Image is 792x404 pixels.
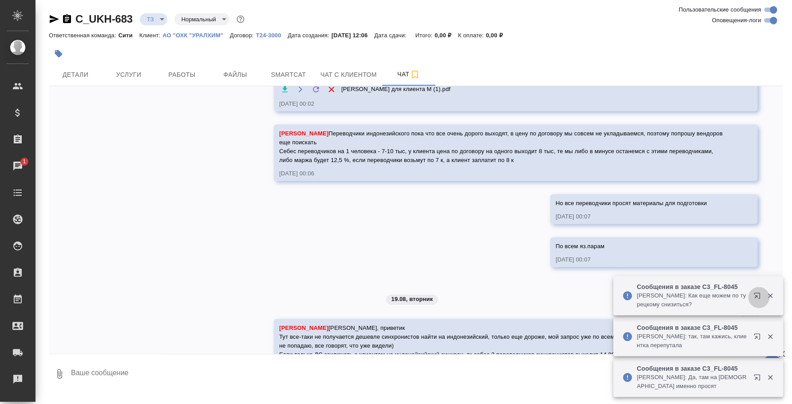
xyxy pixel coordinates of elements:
[678,5,761,14] span: Пользовательские сообщения
[415,32,434,39] p: Итого:
[179,16,219,23] button: Нормальный
[107,69,150,80] span: Услуги
[341,85,450,94] span: [PERSON_NAME] для клиента М (1).pdf
[2,155,33,177] a: 1
[279,84,290,95] button: Скачать
[288,32,331,39] p: Дата создания:
[140,13,167,25] div: ТЗ
[235,13,246,25] button: Доп статусы указывают на важность/срочность заказа
[256,31,288,39] a: Т24-3000
[75,13,133,25] a: C_UKH-683
[279,99,726,108] div: [DATE] 00:02
[761,373,779,381] button: Закрыть
[486,32,509,39] p: 0,00 ₽
[331,32,374,39] p: [DATE] 12:06
[174,13,229,25] div: ТЗ
[214,69,256,80] span: Файлы
[144,16,157,23] button: ТЗ
[49,44,68,63] button: Добавить тэг
[326,84,337,95] button: Удалить файл
[556,243,604,250] span: По всем яз.парам
[458,32,486,39] p: К оплате:
[748,328,769,349] button: Открыть в новой вкладке
[410,69,420,80] svg: Подписаться
[761,292,779,300] button: Закрыть
[279,130,724,163] span: Переводчики индонезийского пока что все очень дорого выходят, в цену по договору мы совсем не укл...
[162,31,230,39] a: АО "ОХК "УРАЛХИМ"
[712,16,761,25] span: Оповещения-логи
[374,32,408,39] p: Дата сдачи:
[62,14,72,24] button: Скопировать ссылку
[49,14,59,24] button: Скопировать ссылку для ЯМессенджера
[637,323,748,332] p: Сообщения в заказе C3_FL-8045
[748,368,769,390] button: Открыть в новой вкладке
[556,255,726,264] div: [DATE] 00:07
[162,32,230,39] p: АО "ОХК "УРАЛХИМ"
[556,200,707,206] span: Но все переводчики просят материалы для подготовки
[387,69,430,80] span: Чат
[295,84,306,95] button: Открыть на драйве
[556,212,726,221] div: [DATE] 00:07
[391,295,433,304] p: 19.08, вторник
[256,32,288,39] p: Т24-3000
[161,69,203,80] span: Работы
[637,282,748,291] p: Сообщения в заказе C3_FL-8045
[279,169,726,178] div: [DATE] 00:06
[637,364,748,373] p: Сообщения в заказе C3_FL-8045
[54,69,97,80] span: Детали
[637,291,748,309] p: [PERSON_NAME]: Как еще можем по турецкому снизиться?
[230,32,256,39] p: Договор:
[17,157,31,166] span: 1
[139,32,162,39] p: Клиент:
[748,287,769,308] button: Открыть в новой вкладке
[279,130,328,137] span: [PERSON_NAME]
[434,32,458,39] p: 0,00 ₽
[279,324,726,377] span: [PERSON_NAME], приветик Тут все-таки не получается дешевле синхронистов найти на индонезийский, т...
[279,325,328,331] span: [PERSON_NAME]
[637,332,748,350] p: [PERSON_NAME]: так, там кажись, клиентка перепутала
[49,32,118,39] p: Ответственная команда:
[267,69,310,80] span: Smartcat
[761,333,779,341] button: Закрыть
[118,32,139,39] p: Сити
[310,84,321,95] label: Обновить файл
[637,373,748,391] p: [PERSON_NAME]: Да, там на [DEMOGRAPHIC_DATA] именно просят
[320,69,377,80] span: Чат с клиентом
